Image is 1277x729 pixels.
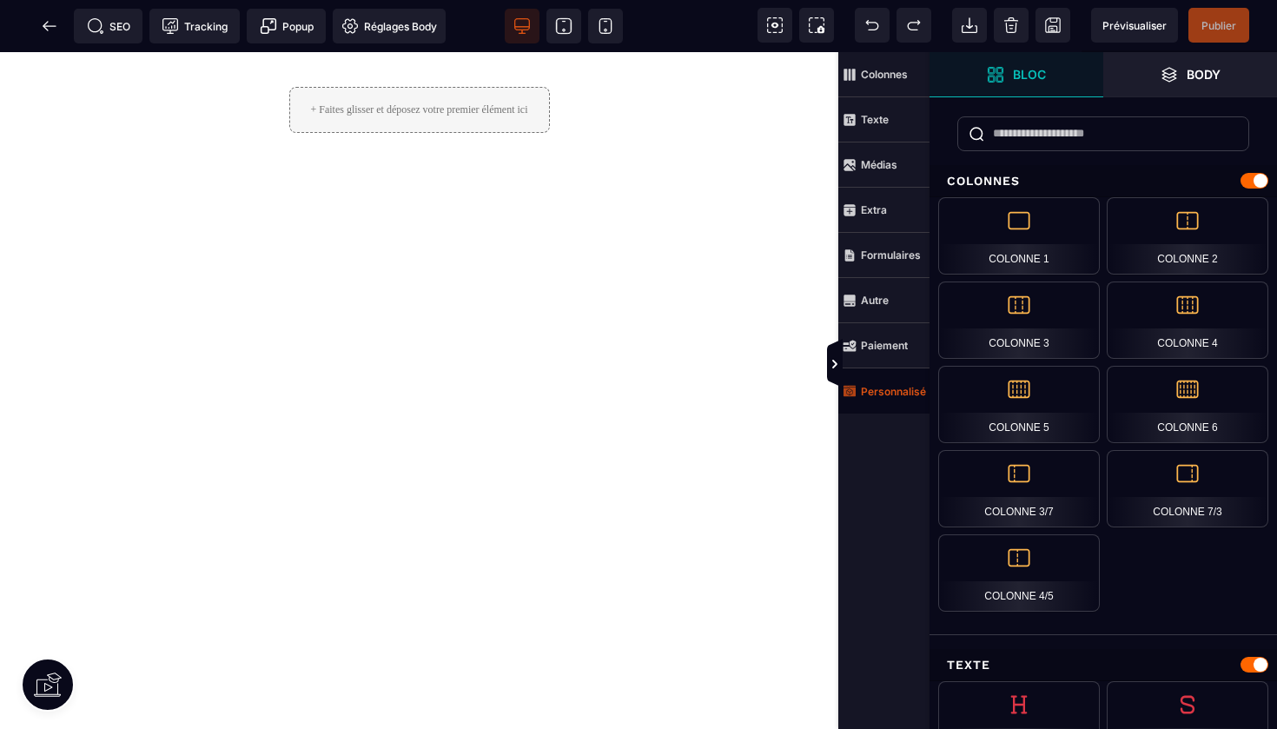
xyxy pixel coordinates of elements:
span: Défaire [855,8,890,43]
strong: Body [1187,68,1221,81]
div: Colonne 4 [1107,282,1268,359]
div: Colonne 1 [938,197,1100,275]
strong: Paiement [861,339,908,352]
span: Voir les composants [758,8,792,43]
span: Code de suivi [149,9,240,43]
span: Médias [838,142,930,188]
span: Personnalisé [838,368,930,414]
span: Métadata SEO [74,9,142,43]
span: Voir mobile [588,9,623,43]
span: Voir bureau [505,9,539,43]
div: Colonne 2 [1107,197,1268,275]
span: Rétablir [897,8,931,43]
span: Importer [952,8,987,43]
span: Enregistrer [1035,8,1070,43]
span: Voir tablette [546,9,581,43]
span: Aperçu [1091,8,1178,43]
span: Retour [32,9,67,43]
div: Colonne 3/7 [938,450,1100,527]
span: Prévisualiser [1102,19,1167,32]
div: Colonnes [930,165,1277,197]
span: SEO [87,17,130,35]
div: Colonne 4/5 [938,534,1100,612]
span: Tracking [162,17,228,35]
span: Réglages Body [341,17,437,35]
span: Autre [838,278,930,323]
div: + Faites glisser et déposez votre premier élément ici [288,35,549,81]
div: Colonne 6 [1107,366,1268,443]
strong: Formulaires [861,249,921,262]
span: Afficher les vues [930,339,947,391]
span: Favicon [333,9,446,43]
span: Ouvrir les calques [1103,52,1277,97]
span: Colonnes [838,52,930,97]
strong: Extra [861,203,887,216]
span: Texte [838,97,930,142]
div: Colonne 5 [938,366,1100,443]
span: Publier [1201,19,1236,32]
span: Popup [260,17,314,35]
span: Ouvrir les blocs [930,52,1103,97]
strong: Texte [861,113,889,126]
span: Formulaires [838,233,930,278]
div: Texte [930,649,1277,681]
span: Paiement [838,323,930,368]
span: Extra [838,188,930,233]
strong: Colonnes [861,68,908,81]
div: Colonne 3 [938,282,1100,359]
strong: Autre [861,294,889,307]
strong: Personnalisé [861,385,926,398]
span: Capture d'écran [799,8,834,43]
strong: Bloc [1013,68,1046,81]
span: Enregistrer le contenu [1188,8,1249,43]
div: Colonne 7/3 [1107,450,1268,527]
span: Nettoyage [994,8,1029,43]
strong: Médias [861,158,897,171]
span: Créer une alerte modale [247,9,326,43]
